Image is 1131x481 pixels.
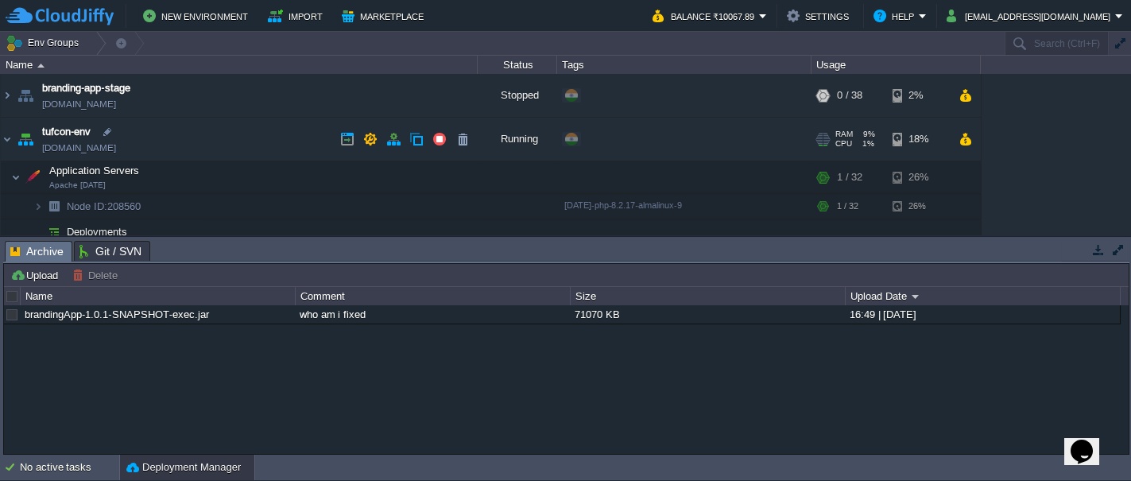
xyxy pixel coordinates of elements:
[859,130,875,139] span: 9%
[893,194,944,219] div: 26%
[478,56,556,74] div: Status
[65,200,143,213] a: Node ID:208560
[67,200,107,212] span: Node ID:
[571,305,844,324] div: 71070 KB
[558,56,811,74] div: Tags
[873,6,919,25] button: Help
[49,180,106,190] span: Apache [DATE]
[858,139,874,149] span: 1%
[21,287,295,305] div: Name
[43,194,65,219] img: AMDAwAAAACH5BAEAAAAALAAAAAABAAEAAAICRAEAOw==
[65,200,143,213] span: 208560
[48,164,141,177] span: Application Servers
[947,6,1115,25] button: [EMAIL_ADDRESS][DOMAIN_NAME]
[6,32,84,54] button: Env Groups
[1064,417,1115,465] iframe: chat widget
[835,130,853,139] span: RAM
[1,74,14,117] img: AMDAwAAAACH5BAEAAAAALAAAAAABAAEAAAICRAEAOw==
[1,118,14,161] img: AMDAwAAAACH5BAEAAAAALAAAAAABAAEAAAICRAEAOw==
[787,6,854,25] button: Settings
[33,194,43,219] img: AMDAwAAAACH5BAEAAAAALAAAAAABAAEAAAICRAEAOw==
[42,140,116,156] a: [DOMAIN_NAME]
[835,139,852,149] span: CPU
[33,219,43,244] img: AMDAwAAAACH5BAEAAAAALAAAAAABAAEAAAICRAEAOw==
[893,161,944,193] div: 26%
[72,268,122,282] button: Delete
[42,124,91,140] a: tufcon-env
[296,287,570,305] div: Comment
[10,242,64,262] span: Archive
[126,460,241,475] button: Deployment Manager
[48,165,141,176] a: Application ServersApache [DATE]
[893,118,944,161] div: 18%
[846,305,1119,324] div: 16:49 | [DATE]
[812,56,980,74] div: Usage
[478,74,557,117] div: Stopped
[65,225,130,239] a: Deployments
[564,200,682,210] span: [DATE]-php-8.2.17-almalinux-9
[837,194,858,219] div: 1 / 32
[653,6,759,25] button: Balance ₹10067.89
[571,287,845,305] div: Size
[25,308,209,320] a: brandingApp-1.0.1-SNAPSHOT-exec.jar
[14,74,37,117] img: AMDAwAAAACH5BAEAAAAALAAAAAABAAEAAAICRAEAOw==
[837,161,862,193] div: 1 / 32
[893,74,944,117] div: 2%
[342,6,428,25] button: Marketplace
[2,56,477,74] div: Name
[846,287,1120,305] div: Upload Date
[837,74,862,117] div: 0 / 38
[43,219,65,244] img: AMDAwAAAACH5BAEAAAAALAAAAAABAAEAAAICRAEAOw==
[79,242,141,261] span: Git / SVN
[37,64,45,68] img: AMDAwAAAACH5BAEAAAAALAAAAAABAAEAAAICRAEAOw==
[42,96,116,112] a: [DOMAIN_NAME]
[296,305,569,324] div: who am i fixed
[10,268,63,282] button: Upload
[14,118,37,161] img: AMDAwAAAACH5BAEAAAAALAAAAAABAAEAAAICRAEAOw==
[6,6,114,26] img: CloudJiffy
[21,161,44,193] img: AMDAwAAAACH5BAEAAAAALAAAAAABAAEAAAICRAEAOw==
[20,455,119,480] div: No active tasks
[143,6,253,25] button: New Environment
[268,6,327,25] button: Import
[11,161,21,193] img: AMDAwAAAACH5BAEAAAAALAAAAAABAAEAAAICRAEAOw==
[478,118,557,161] div: Running
[42,80,130,96] a: branding-app-stage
